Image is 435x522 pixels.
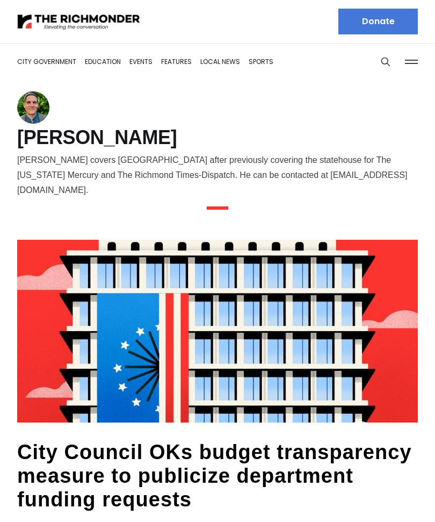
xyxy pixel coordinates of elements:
div: [PERSON_NAME] covers [GEOGRAPHIC_DATA] after previously covering the statehouse for The [US_STATE... [17,153,418,198]
a: Donate [338,9,418,34]
a: Events [129,57,153,66]
a: City Government [17,57,76,66]
img: The Richmonder [17,12,141,31]
a: Features [161,57,192,66]
a: Education [85,57,121,66]
a: Sports [249,57,273,66]
a: Local News [200,57,240,66]
img: Graham Moomaw [17,91,49,124]
h1: [PERSON_NAME] [17,129,418,146]
a: City Council OKs budget transparency measure to publicize department funding requests [17,438,404,513]
button: Search this site [378,54,394,70]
